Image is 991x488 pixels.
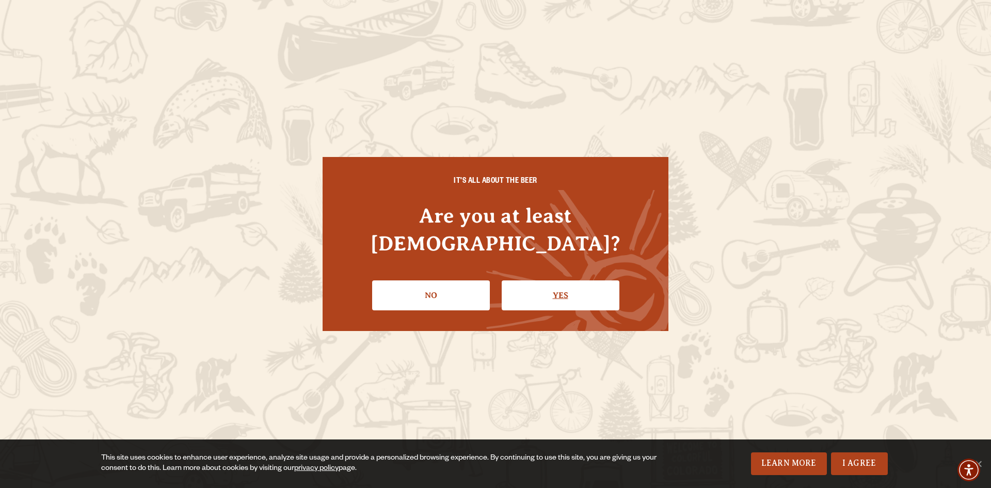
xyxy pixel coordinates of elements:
[343,178,648,187] h6: IT'S ALL ABOUT THE BEER
[831,452,888,475] a: I Agree
[294,465,339,473] a: privacy policy
[101,453,665,474] div: This site uses cookies to enhance user experience, analyze site usage and provide a personalized ...
[343,202,648,257] h4: Are you at least [DEMOGRAPHIC_DATA]?
[957,459,980,481] div: Accessibility Menu
[751,452,827,475] a: Learn More
[372,280,490,310] a: No
[502,280,619,310] a: Confirm I'm 21 or older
